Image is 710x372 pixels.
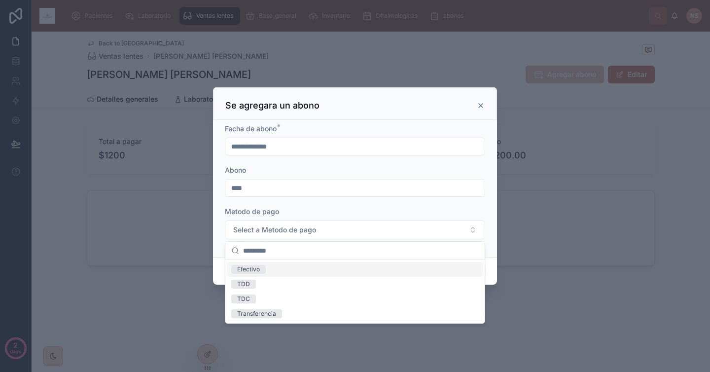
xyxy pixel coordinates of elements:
[225,100,319,112] h3: Se agregara un abono
[225,221,485,239] button: Select Button
[225,207,279,216] span: Metodo de pago
[237,265,260,274] div: Efectivo
[225,124,277,133] span: Fecha de abono
[233,225,316,235] span: Select a Metodo de pago
[237,280,250,289] div: TDD
[225,166,246,174] span: Abono
[225,260,485,323] div: Suggestions
[237,309,276,318] div: Transferencia
[237,295,250,303] div: TDC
